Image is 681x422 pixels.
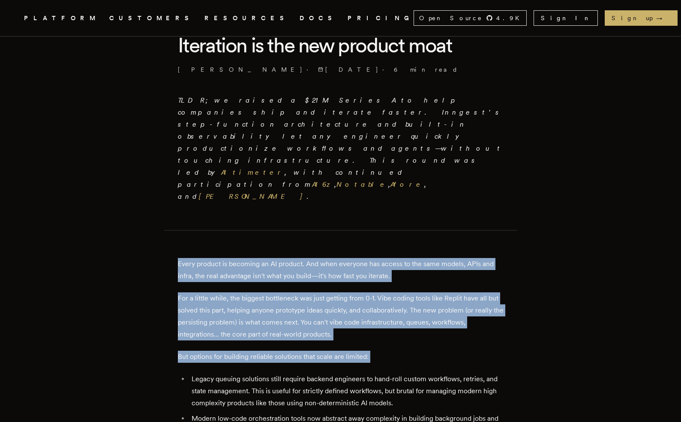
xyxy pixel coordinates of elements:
span: → [656,14,671,22]
a: Altimeter [221,168,285,176]
a: Afore [390,180,424,188]
p: For a little while, the biggest bottleneck was just getting from 0-1. Vibe coding tools like Repl... [178,292,504,340]
a: [PERSON_NAME] [199,192,307,200]
h1: Iteration is the new product moat [178,32,504,58]
a: DOCS [300,13,337,24]
span: [DATE] [318,65,379,74]
a: PRICING [348,13,414,24]
em: TLDR; we raised a $21M Series A to help companies ship and iterate faster. Inngest's step-functio... [178,96,504,200]
a: Sign In [534,10,598,26]
p: Every product is becoming an AI product. And when everyone has access to the same models, APIs an... [178,258,504,282]
button: RESOURCES [204,13,289,24]
span: 4.9 K [496,14,525,22]
span: Open Source [419,14,483,22]
a: Notable [336,180,388,188]
a: Sign up [605,10,678,26]
a: A16z [312,180,334,188]
a: CUSTOMERS [109,13,194,24]
button: PLATFORM [24,13,99,24]
a: [PERSON_NAME] [178,65,303,74]
li: Legacy queuing solutions still require backend engineers to hand-roll custom workflows, retries, ... [189,373,504,409]
span: 6 min read [394,65,458,74]
p: · · [178,65,504,74]
p: But options for building reliable solutions that scale are limited: [178,351,504,363]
